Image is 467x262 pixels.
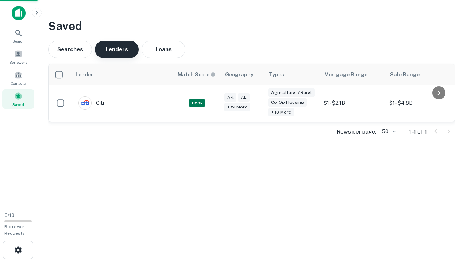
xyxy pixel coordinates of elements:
[2,68,34,88] a: Contacts
[2,47,34,67] a: Borrowers
[95,41,139,58] button: Lenders
[224,93,236,102] div: AK
[221,64,265,85] th: Geography
[409,127,427,136] p: 1–1 of 1
[2,89,34,109] a: Saved
[11,80,26,86] span: Contacts
[386,64,451,85] th: Sale Range
[48,41,92,58] button: Searches
[268,98,307,107] div: Co-op Housing
[12,38,24,44] span: Search
[386,85,451,122] td: $1 - $4.8B
[320,64,386,85] th: Mortgage Range
[324,70,367,79] div: Mortgage Range
[76,70,93,79] div: Lender
[320,85,386,122] td: $1 - $2.1B
[265,64,320,85] th: Types
[142,41,185,58] button: Loans
[4,224,25,236] span: Borrower Requests
[79,97,91,109] img: picture
[178,71,216,79] div: Capitalize uses an advanced AI algorithm to match your search with the best lender. The match sco...
[173,64,221,85] th: Capitalize uses an advanced AI algorithm to match your search with the best lender. The match sco...
[189,99,205,107] div: Capitalize uses an advanced AI algorithm to match your search with the best lender. The match sco...
[337,127,376,136] p: Rows per page:
[238,93,250,102] div: AL
[224,103,250,111] div: + 51 more
[268,88,315,97] div: Agricultural / Rural
[9,59,27,65] span: Borrowers
[379,126,397,137] div: 50
[2,26,34,45] a: Search
[71,64,173,85] th: Lender
[48,17,455,35] h3: Saved
[4,213,15,218] span: 0 / 10
[431,204,467,239] iframe: Chat Widget
[178,71,214,79] h6: Match Score
[269,70,284,79] div: Types
[225,70,254,79] div: Geography
[12,102,24,107] span: Saved
[390,70,420,79] div: Sale Range
[268,108,294,116] div: + 13 more
[12,6,26,20] img: capitalize-icon.png
[78,96,104,110] div: Citi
